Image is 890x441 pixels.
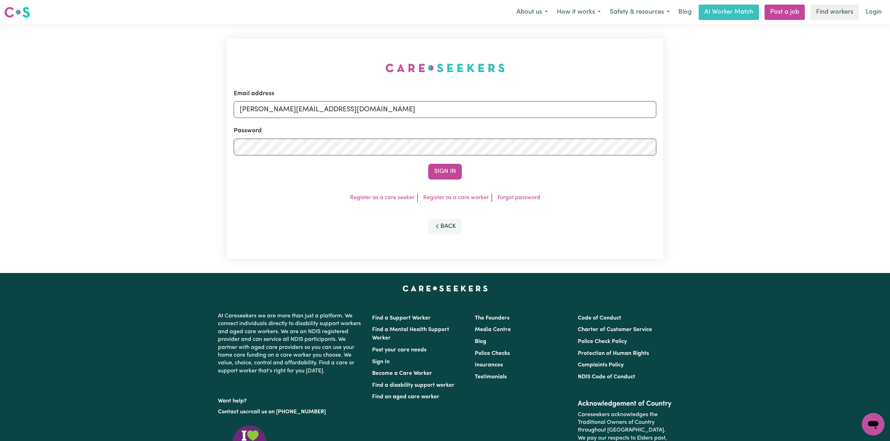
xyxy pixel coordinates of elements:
a: The Founders [475,315,509,321]
a: Insurances [475,362,503,368]
a: Register as a care seeker [350,195,415,201]
a: Contact us [218,409,246,415]
button: How it works [552,5,605,20]
p: or [218,405,364,419]
button: Back [428,219,462,234]
iframe: Button to launch messaging window [862,413,884,435]
label: Password [234,126,262,135]
img: Careseekers logo [4,6,30,19]
a: Complaints Policy [578,362,624,368]
input: Email address [234,101,656,118]
a: Media Centre [475,327,511,332]
a: Charter of Customer Service [578,327,652,332]
a: Post a job [765,5,805,20]
a: Become a Care Worker [372,371,432,376]
a: Find workers [810,5,859,20]
a: Find an aged care worker [372,394,439,400]
a: call us on [PHONE_NUMBER] [251,409,326,415]
a: Police Check Policy [578,339,627,344]
a: Testimonials [475,374,507,380]
a: Protection of Human Rights [578,351,649,356]
a: Police Checks [475,351,510,356]
a: Careseekers home page [403,286,488,291]
a: NDIS Code of Conduct [578,374,635,380]
a: Careseekers logo [4,4,30,20]
a: Find a Support Worker [372,315,431,321]
a: Blog [674,5,696,20]
a: Forgot password [498,195,540,201]
button: About us [512,5,552,20]
a: Post your care needs [372,347,426,353]
label: Email address [234,89,274,98]
a: Login [862,5,886,20]
a: Find a disability support worker [372,383,454,388]
p: At Careseekers we are more than just a platform. We connect individuals directly to disability su... [218,309,364,378]
a: AI Worker Match [699,5,759,20]
a: Register as a care worker [423,195,489,201]
a: Code of Conduct [578,315,621,321]
a: Blog [475,339,486,344]
h2: Acknowledgement of Country [578,400,672,408]
p: Want help? [218,394,364,405]
a: Sign In [372,359,390,365]
button: Safety & resources [605,5,674,20]
a: Find a Mental Health Support Worker [372,327,449,341]
button: Sign In [428,164,462,179]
